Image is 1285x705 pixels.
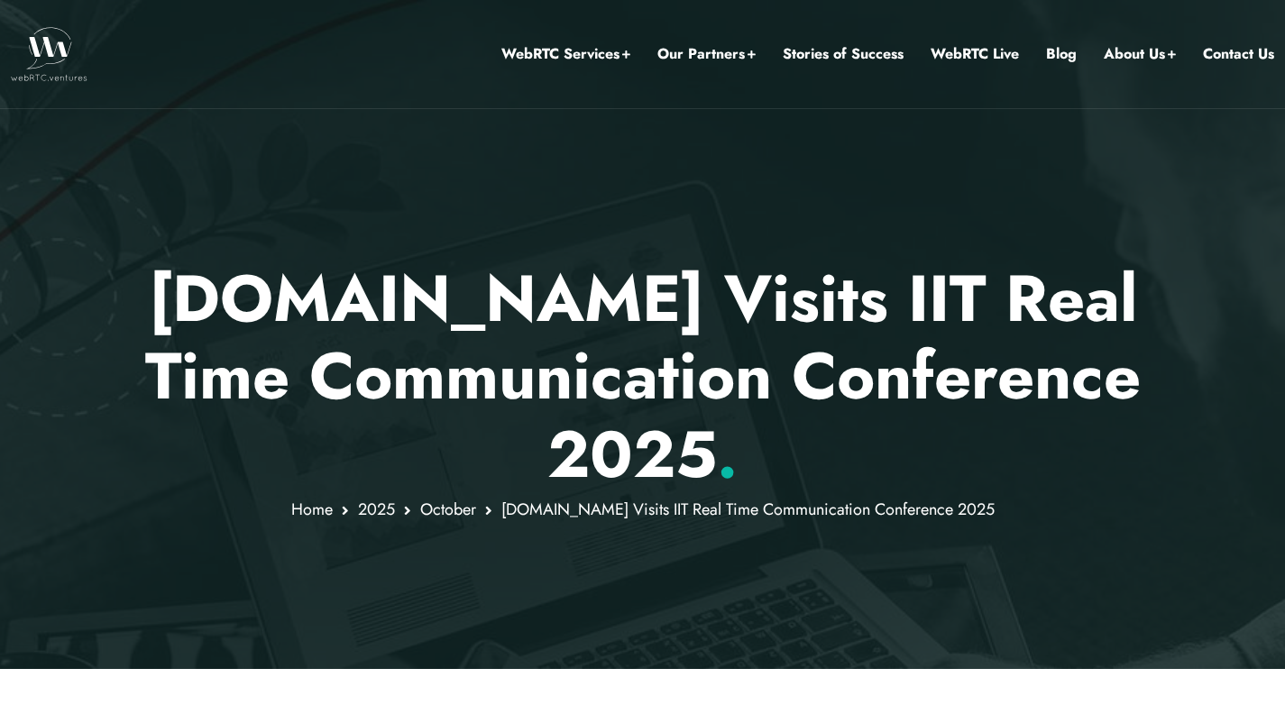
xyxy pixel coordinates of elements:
h1: [DOMAIN_NAME] Visits IIT Real Time Communication Conference 2025 [115,260,1170,493]
span: [DOMAIN_NAME] Visits IIT Real Time Communication Conference 2025 [501,498,995,521]
a: Contact Us [1203,42,1274,66]
a: October [420,498,476,521]
a: Our Partners [657,42,756,66]
a: Stories of Success [783,42,904,66]
a: WebRTC Live [931,42,1019,66]
a: 2025 [358,498,395,521]
a: WebRTC Services [501,42,630,66]
img: WebRTC.ventures [11,27,87,81]
span: . [717,407,738,501]
a: Blog [1046,42,1077,66]
a: About Us [1104,42,1176,66]
a: Home [291,498,333,521]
